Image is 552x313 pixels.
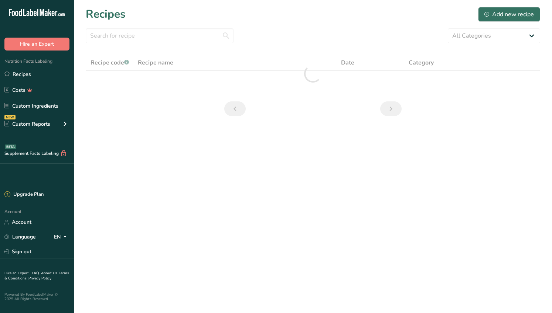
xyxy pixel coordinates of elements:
a: Hire an Expert . [4,271,31,276]
div: BETA [5,145,16,149]
button: Hire an Expert [4,38,69,51]
div: NEW [4,115,16,119]
input: Search for recipe [86,28,234,43]
a: FAQ . [32,271,41,276]
a: Previous page [224,101,246,116]
div: Upgrade Plan [4,191,44,198]
a: Terms & Conditions . [4,271,69,281]
div: Custom Reports [4,120,50,128]
h1: Recipes [86,6,126,22]
a: About Us . [41,271,59,276]
a: Language [4,230,36,243]
div: EN [54,233,69,241]
button: Add new recipe [478,7,540,22]
div: Add new recipe [484,10,534,19]
div: Powered By FoodLabelMaker © 2025 All Rights Reserved [4,292,69,301]
a: Privacy Policy [28,276,51,281]
a: Next page [380,101,402,116]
